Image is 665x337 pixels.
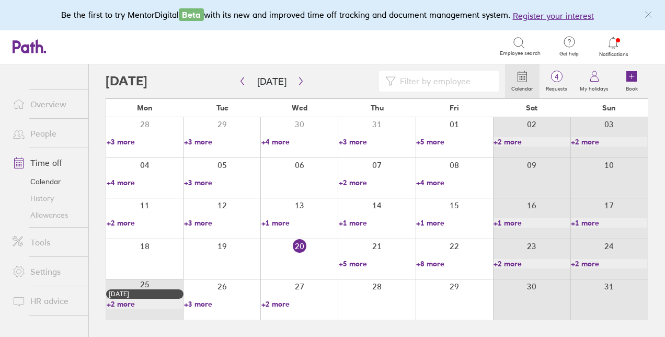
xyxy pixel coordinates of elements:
a: +4 more [261,137,338,147]
a: +3 more [184,218,260,228]
a: Time off [4,152,88,173]
span: Tue [216,104,228,112]
a: People [4,123,88,144]
span: Get help [552,51,586,57]
a: +4 more [416,178,492,187]
a: +3 more [107,137,183,147]
span: Thu [371,104,384,112]
a: +5 more [416,137,492,147]
a: HR advice [4,290,88,311]
a: +1 more [571,218,647,228]
div: [DATE] [109,290,181,298]
a: +5 more [339,259,415,268]
a: +2 more [494,137,570,147]
button: [DATE] [249,73,295,90]
label: Book [620,83,644,92]
a: History [4,190,88,207]
span: Wed [292,104,307,112]
a: Settings [4,261,88,282]
label: Calendar [505,83,540,92]
span: Notifications [597,51,630,58]
a: +8 more [416,259,492,268]
a: 4Requests [540,64,574,98]
a: +2 more [107,218,183,228]
a: +4 more [107,178,183,187]
label: My holidays [574,83,615,92]
a: My holidays [574,64,615,98]
a: Calendar [505,64,540,98]
input: Filter by employee [396,71,492,91]
a: +3 more [184,299,260,309]
button: Register your interest [513,9,594,22]
span: Mon [137,104,153,112]
a: +2 more [339,178,415,187]
span: 4 [540,73,574,81]
span: Beta [179,8,204,21]
div: Search [117,41,144,51]
a: Allowances [4,207,88,223]
a: +2 more [261,299,338,309]
a: +3 more [339,137,415,147]
span: Employee search [500,50,541,57]
a: Notifications [597,36,630,58]
span: Sat [526,104,537,112]
a: Book [615,64,648,98]
label: Requests [540,83,574,92]
a: +1 more [416,218,492,228]
a: +1 more [261,218,338,228]
div: Be the first to try MentorDigital with its new and improved time off tracking and document manage... [61,8,604,22]
a: +3 more [184,137,260,147]
a: +2 more [571,259,647,268]
a: Tools [4,232,88,253]
a: +3 more [184,178,260,187]
a: +1 more [494,218,570,228]
a: +2 more [107,299,183,309]
a: +2 more [494,259,570,268]
a: Overview [4,94,88,115]
span: Fri [450,104,459,112]
a: +1 more [339,218,415,228]
a: +2 more [571,137,647,147]
a: Calendar [4,173,88,190]
span: Sun [602,104,616,112]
